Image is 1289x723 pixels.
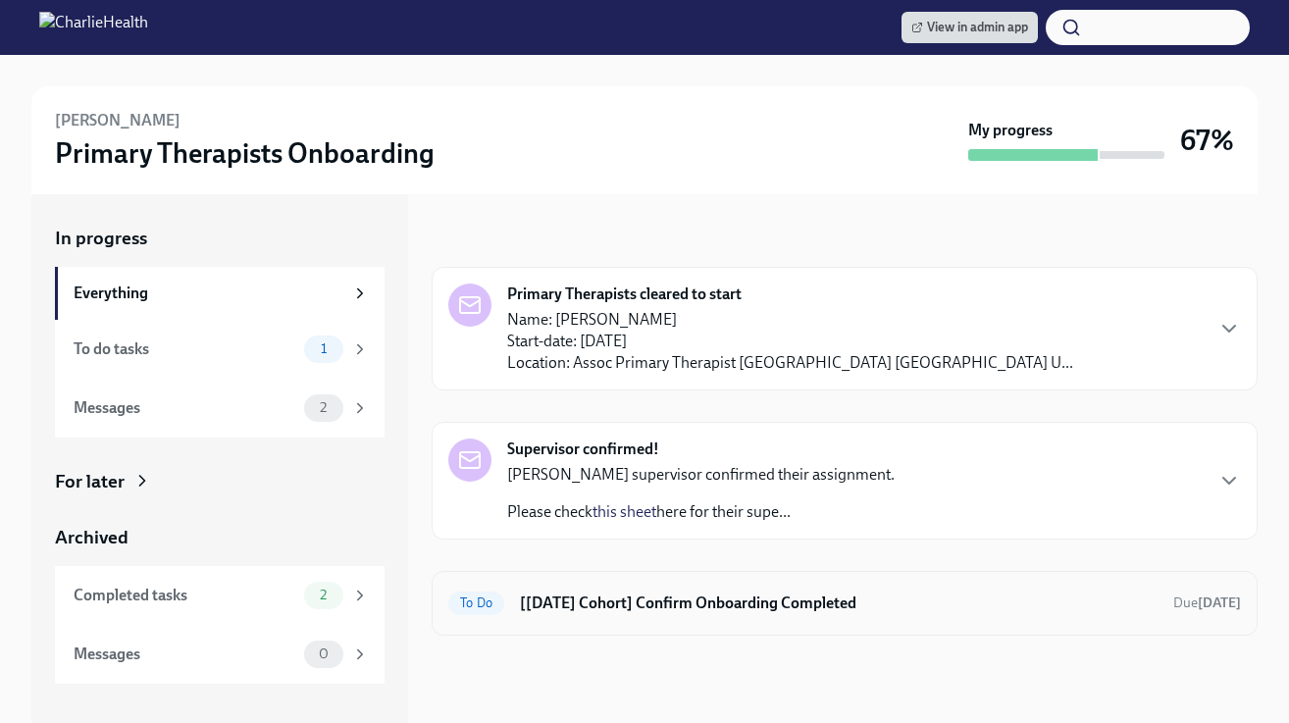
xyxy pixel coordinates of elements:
[55,469,125,494] div: For later
[55,469,385,494] a: For later
[448,588,1241,619] a: To Do[[DATE] Cohort] Confirm Onboarding CompletedDue[DATE]
[507,501,895,523] p: Please check here for their supe...
[507,284,742,305] strong: Primary Therapists cleared to start
[911,18,1028,37] span: View in admin app
[1198,594,1241,611] strong: [DATE]
[74,397,296,419] div: Messages
[308,588,338,602] span: 2
[55,267,385,320] a: Everything
[55,566,385,625] a: Completed tasks2
[55,110,180,131] h6: [PERSON_NAME]
[74,585,296,606] div: Completed tasks
[55,625,385,684] a: Messages0
[55,135,435,171] h3: Primary Therapists Onboarding
[507,464,895,486] p: [PERSON_NAME] supervisor confirmed their assignment.
[55,226,385,251] a: In progress
[432,226,524,251] div: In progress
[55,525,385,550] a: Archived
[968,120,1053,141] strong: My progress
[448,595,504,610] span: To Do
[74,338,296,360] div: To do tasks
[593,502,656,521] a: this sheet
[507,309,1073,374] p: Name: [PERSON_NAME] Start-date: [DATE] Location: Assoc Primary Therapist [GEOGRAPHIC_DATA] [GEOGR...
[520,593,1158,614] h6: [[DATE] Cohort] Confirm Onboarding Completed
[1173,594,1241,611] span: Due
[55,320,385,379] a: To do tasks1
[308,400,338,415] span: 2
[902,12,1038,43] a: View in admin app
[1173,594,1241,612] span: September 20th, 2025 09:00
[309,341,338,356] span: 1
[39,12,148,43] img: CharlieHealth
[307,646,340,661] span: 0
[1180,123,1234,158] h3: 67%
[507,439,659,460] strong: Supervisor confirmed!
[74,644,296,665] div: Messages
[74,283,343,304] div: Everything
[55,379,385,438] a: Messages2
